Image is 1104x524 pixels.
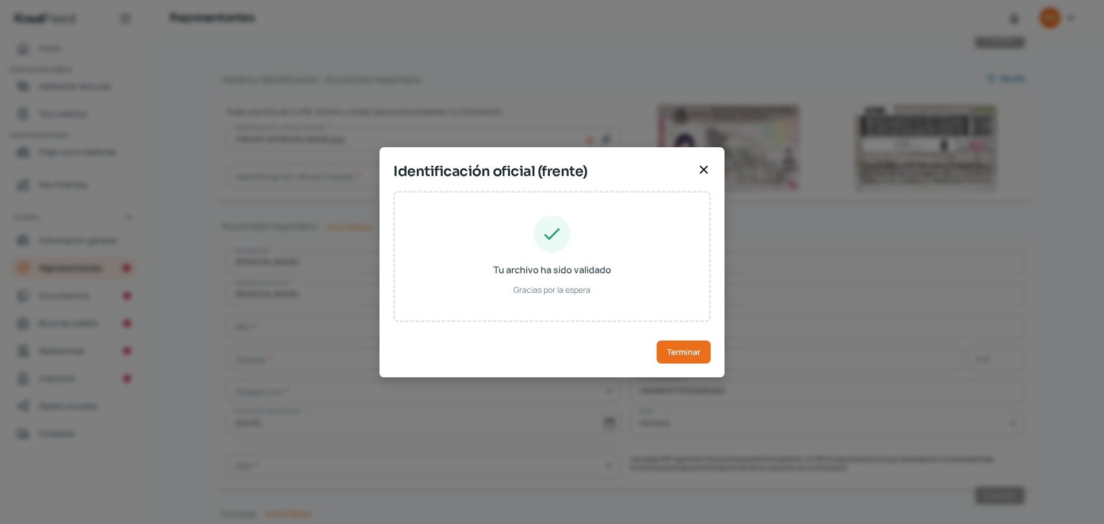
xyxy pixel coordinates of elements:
button: Terminar [657,341,711,364]
span: Terminar [667,348,700,356]
img: Tu archivo ha sido validado [534,216,570,253]
span: Identificación oficial (frente) [393,161,692,182]
span: Tu archivo ha sido validado [493,262,611,278]
span: Gracias por la espera [513,282,591,297]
